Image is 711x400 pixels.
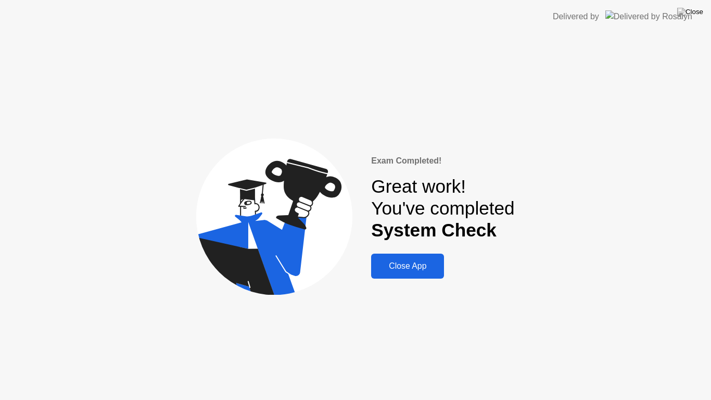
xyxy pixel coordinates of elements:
button: Close App [371,254,444,279]
div: Close App [374,261,441,271]
div: Great work! You've completed [371,176,514,242]
div: Exam Completed! [371,155,514,167]
b: System Check [371,220,497,240]
img: Close [677,8,703,16]
div: Delivered by [553,10,599,23]
img: Delivered by Rosalyn [605,10,692,22]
